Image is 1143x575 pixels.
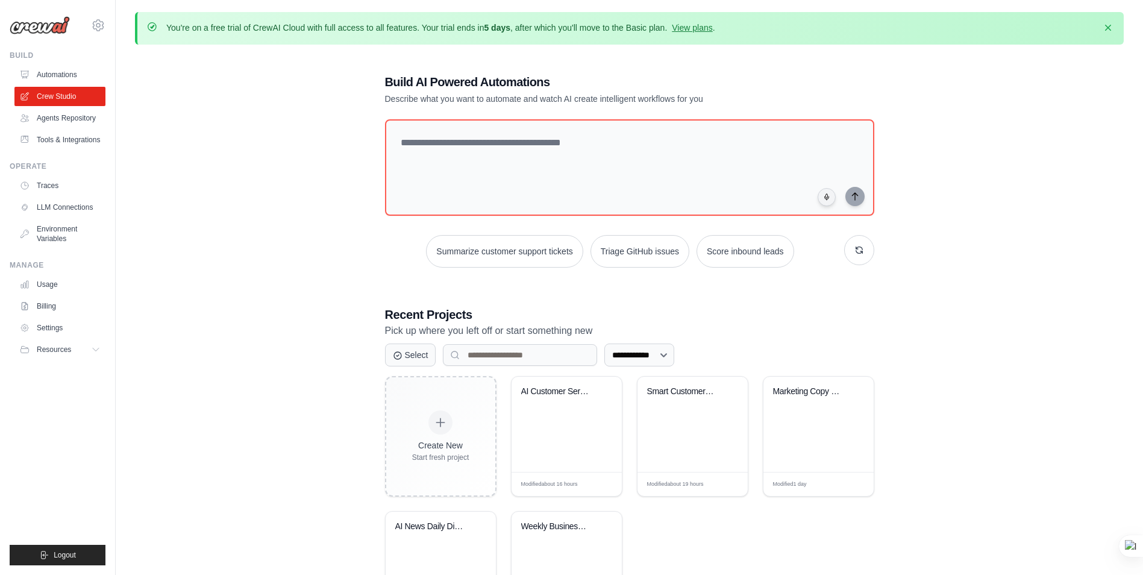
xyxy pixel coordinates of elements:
p: Pick up where you left off or start something new [385,323,874,339]
div: Create New [412,439,469,451]
button: Score inbound leads [697,235,794,268]
a: Environment Variables [14,219,105,248]
div: Manage [10,260,105,270]
a: Usage [14,275,105,294]
strong: 5 days [484,23,510,33]
button: Triage GitHub issues [590,235,689,268]
button: Get new suggestions [844,235,874,265]
span: Edit [719,480,729,489]
button: Select [385,344,436,366]
div: Start fresh project [412,453,469,462]
div: AI News Daily Digest [395,521,468,532]
span: Modified about 19 hours [647,480,704,489]
div: Operate [10,162,105,171]
button: Summarize customer support tickets [426,235,583,268]
span: Edit [593,480,603,489]
a: LLM Connections [14,198,105,217]
span: Modified about 16 hours [521,480,578,489]
span: Modified 1 day [773,480,807,489]
h3: Recent Projects [385,306,874,323]
h1: Build AI Powered Automations [385,74,790,90]
button: Resources [14,340,105,359]
button: Click to speak your automation idea [818,188,836,206]
a: Agents Repository [14,108,105,128]
div: Marketing Copy & SEO Content Generator [773,386,846,397]
img: Logo [10,16,70,34]
div: AI Customer Service System [521,386,594,397]
a: Settings [14,318,105,338]
div: Smart Customer Profile & Sales Script Recommendation System [647,386,720,397]
a: Tools & Integrations [14,130,105,149]
a: Traces [14,176,105,195]
div: Build [10,51,105,60]
div: Weekly Business Intelligence & Reporting Automation [521,521,594,532]
span: Logout [54,550,76,560]
p: You're on a free trial of CrewAI Cloud with full access to all features. Your trial ends in , aft... [166,22,715,34]
a: View plans [672,23,712,33]
p: Describe what you want to automate and watch AI create intelligent workflows for you [385,93,790,105]
a: Crew Studio [14,87,105,106]
span: Edit [845,480,855,489]
button: Logout [10,545,105,565]
a: Automations [14,65,105,84]
a: Billing [14,297,105,316]
span: Resources [37,345,71,354]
